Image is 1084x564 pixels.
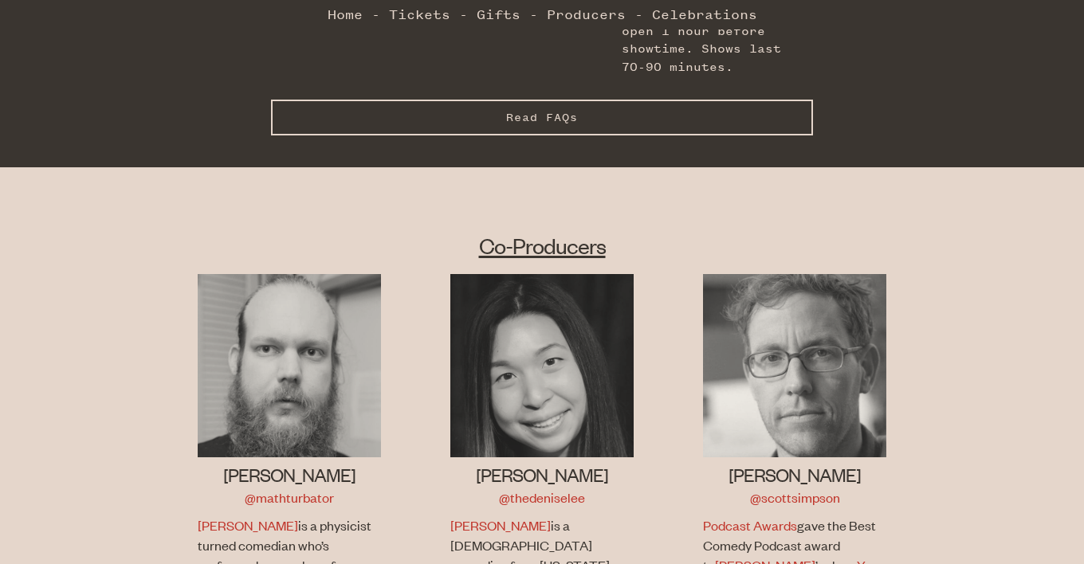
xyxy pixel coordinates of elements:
[450,462,634,487] h3: [PERSON_NAME]
[163,231,921,260] h2: Co-Producers
[703,274,886,457] img: Scott Simpson
[450,516,551,534] a: [PERSON_NAME]
[703,516,797,534] a: Podcast Awards
[506,111,578,124] span: Read FAQs
[622,5,789,76] div: Bar and box office open 1 hour before showtime. Shows last 70-90 minutes.
[198,462,381,487] h3: [PERSON_NAME]
[271,100,813,135] button: Read FAQs
[198,274,381,457] img: Jon Allen
[703,462,886,487] h3: [PERSON_NAME]
[450,274,634,457] img: Denise Lee
[245,488,334,506] a: @mathturbator
[198,516,298,534] a: [PERSON_NAME]
[499,488,585,506] a: @thedeniselee
[750,488,840,506] a: @scottsimpson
